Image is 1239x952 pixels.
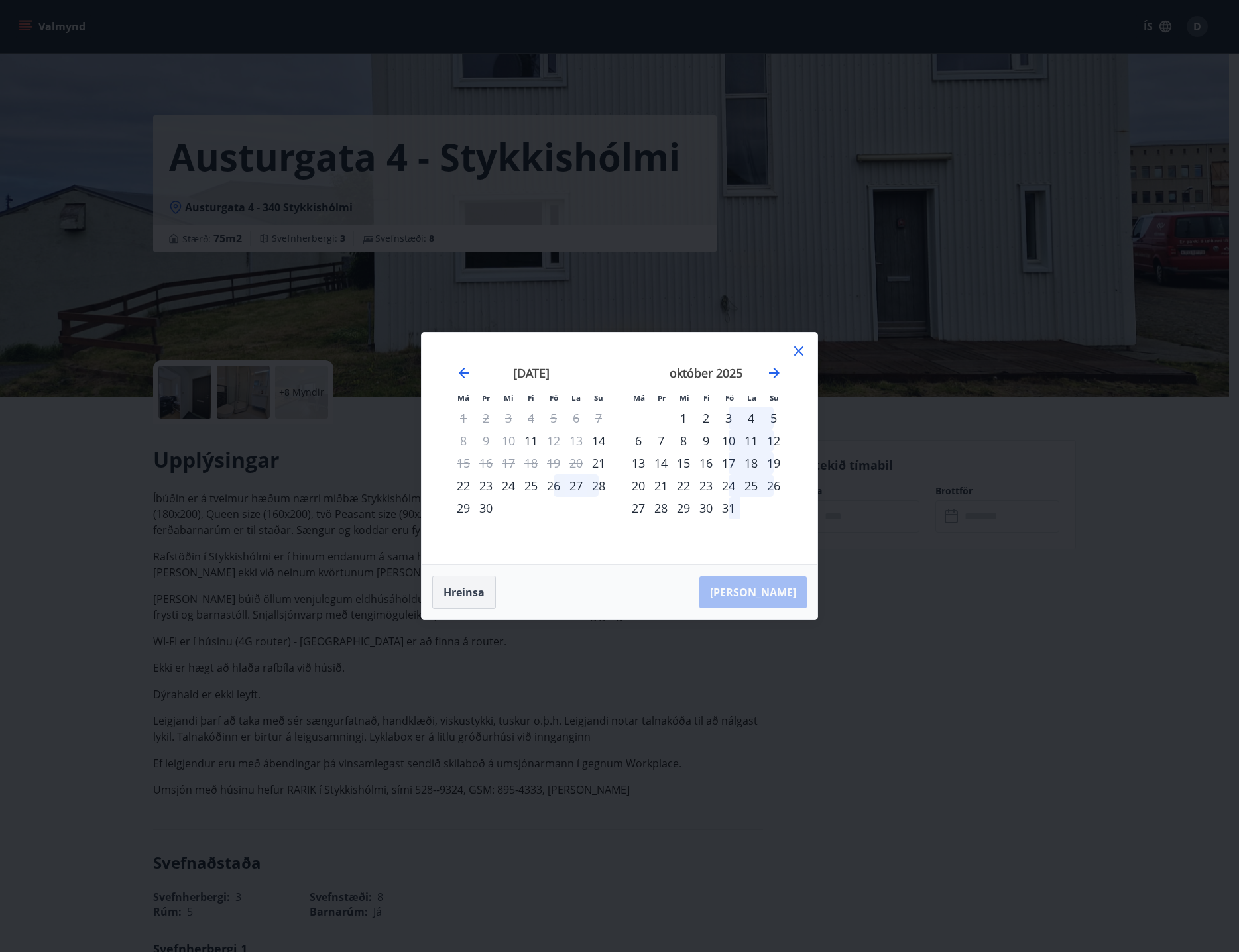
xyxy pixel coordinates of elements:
td: fimmtudagur, 11. september 2025 [520,429,542,452]
td: mánudagur, 20. október 2025 [627,474,650,497]
td: Not available. sunnudagur, 7. september 2025 [587,407,610,429]
div: 25 [740,474,762,497]
td: miðvikudagur, 15. október 2025 [672,452,695,474]
div: 6 [627,429,650,452]
div: 16 [695,452,717,474]
small: La [747,393,756,403]
div: 2 [695,407,717,429]
td: föstudagur, 10. október 2025 [717,429,740,452]
div: 20 [627,474,650,497]
td: Not available. þriðjudagur, 2. september 2025 [475,407,497,429]
td: fimmtudagur, 2. október 2025 [695,407,717,429]
td: Not available. fimmtudagur, 18. september 2025 [520,452,542,474]
div: 21 [650,474,672,497]
td: föstudagur, 3. október 2025 [717,407,740,429]
small: La [571,393,581,403]
div: Aðeins útritun í boði [452,452,475,474]
td: sunnudagur, 14. september 2025 [587,429,610,452]
td: sunnudagur, 28. september 2025 [587,474,610,497]
td: miðvikudagur, 1. október 2025 [672,407,695,429]
div: 10 [717,429,740,452]
td: sunnudagur, 19. október 2025 [762,452,785,474]
div: Aðeins útritun í boði [542,429,565,452]
td: föstudagur, 31. október 2025 [717,497,740,519]
td: Not available. föstudagur, 19. september 2025 [542,452,565,474]
div: Aðeins innritun í boði [520,429,542,452]
div: Aðeins innritun í boði [587,452,610,474]
td: sunnudagur, 5. október 2025 [762,407,785,429]
td: þriðjudagur, 28. október 2025 [650,497,672,519]
div: 28 [650,497,672,519]
div: Move forward to switch to the next month. [766,365,782,381]
td: þriðjudagur, 30. september 2025 [475,497,497,519]
div: Move backward to switch to the previous month. [456,365,472,381]
td: mánudagur, 22. september 2025 [452,474,475,497]
div: 23 [695,474,717,497]
td: þriðjudagur, 7. október 2025 [650,429,672,452]
small: Su [594,393,603,403]
td: föstudagur, 24. október 2025 [717,474,740,497]
div: 11 [740,429,762,452]
td: Not available. mánudagur, 15. september 2025 [452,452,475,474]
td: Not available. föstudagur, 12. september 2025 [542,429,565,452]
td: Not available. þriðjudagur, 9. september 2025 [475,429,497,452]
td: föstudagur, 17. október 2025 [717,452,740,474]
td: Not available. miðvikudagur, 10. september 2025 [497,429,520,452]
div: 22 [672,474,695,497]
div: 19 [762,452,785,474]
td: Not available. laugardagur, 6. september 2025 [565,407,587,429]
td: fimmtudagur, 30. október 2025 [695,497,717,519]
div: 25 [520,474,542,497]
td: fimmtudagur, 25. september 2025 [520,474,542,497]
td: sunnudagur, 21. september 2025 [587,452,610,474]
small: Má [457,393,469,403]
small: Þr [482,393,490,403]
td: miðvikudagur, 8. október 2025 [672,429,695,452]
small: Þr [658,393,666,403]
td: Not available. laugardagur, 13. september 2025 [565,429,587,452]
td: mánudagur, 27. október 2025 [627,497,650,519]
td: mánudagur, 13. október 2025 [627,452,650,474]
td: fimmtudagur, 23. október 2025 [695,474,717,497]
td: Not available. föstudagur, 5. september 2025 [542,407,565,429]
div: 23 [475,474,497,497]
small: Mi [504,393,514,403]
div: 27 [565,474,587,497]
td: Not available. fimmtudagur, 4. september 2025 [520,407,542,429]
div: 24 [497,474,520,497]
button: Hreinsa [432,576,496,609]
td: Not available. miðvikudagur, 17. september 2025 [497,452,520,474]
div: 29 [452,497,475,519]
div: 9 [695,429,717,452]
td: laugardagur, 27. september 2025 [565,474,587,497]
div: 24 [717,474,740,497]
div: 8 [672,429,695,452]
div: 18 [740,452,762,474]
small: Mi [679,393,689,403]
div: 13 [627,452,650,474]
td: laugardagur, 18. október 2025 [740,452,762,474]
td: Not available. mánudagur, 8. september 2025 [452,429,475,452]
div: 26 [542,474,565,497]
small: Fö [550,393,558,403]
div: 1 [672,407,695,429]
div: Calendar [438,348,801,549]
td: fimmtudagur, 9. október 2025 [695,429,717,452]
small: Su [770,393,779,403]
td: sunnudagur, 26. október 2025 [762,474,785,497]
td: þriðjudagur, 23. september 2025 [475,474,497,497]
div: 22 [452,474,475,497]
div: 12 [762,429,785,452]
td: þriðjudagur, 14. október 2025 [650,452,672,474]
div: 14 [650,452,672,474]
div: 31 [717,497,740,519]
td: Not available. mánudagur, 1. september 2025 [452,407,475,429]
td: miðvikudagur, 22. október 2025 [672,474,695,497]
small: Fi [528,393,534,403]
div: 3 [717,407,740,429]
div: 5 [762,407,785,429]
strong: október 2025 [670,365,742,381]
td: laugardagur, 11. október 2025 [740,429,762,452]
div: 28 [587,474,610,497]
div: 29 [672,497,695,519]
